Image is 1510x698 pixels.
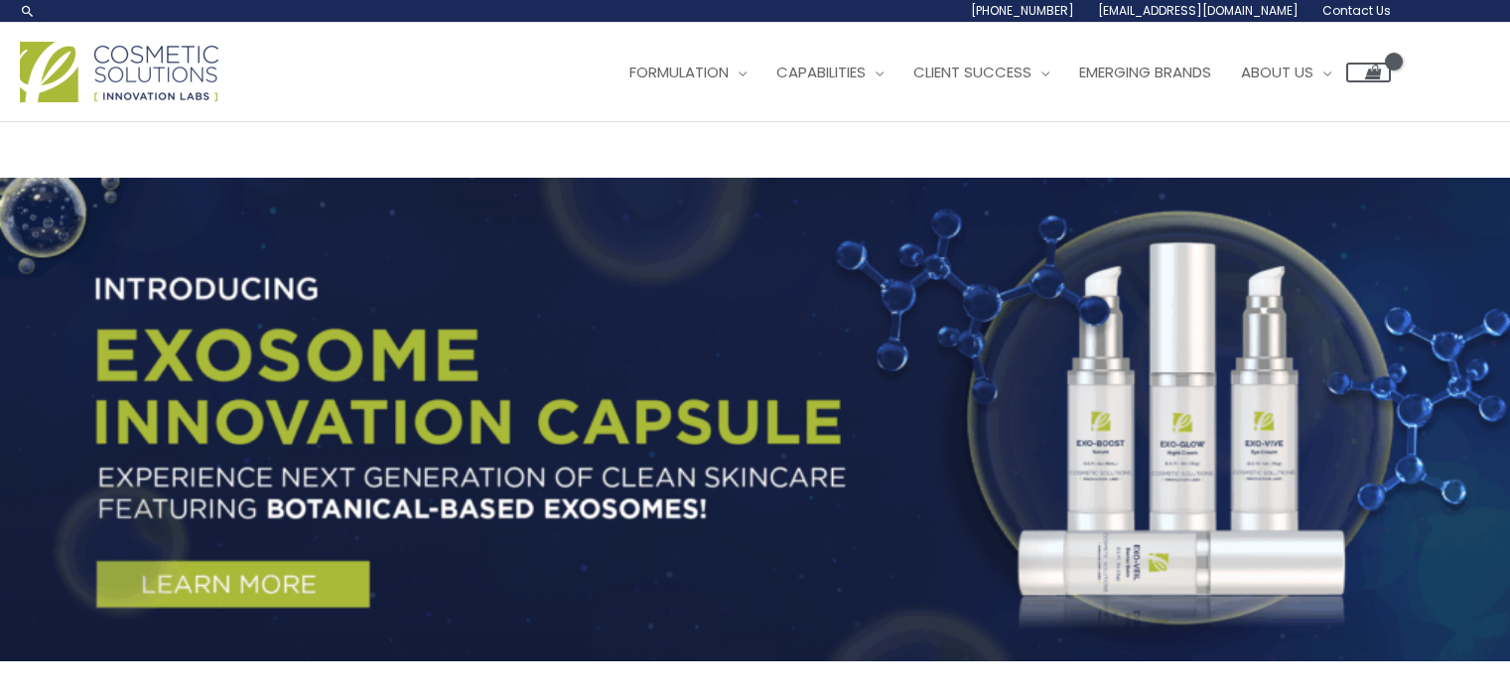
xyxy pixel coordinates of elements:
[898,43,1064,102] a: Client Success
[1241,62,1313,82] span: About Us
[1064,43,1226,102] a: Emerging Brands
[913,62,1031,82] span: Client Success
[1226,43,1346,102] a: About Us
[1346,63,1391,82] a: View Shopping Cart, empty
[600,43,1391,102] nav: Site Navigation
[1098,2,1299,19] span: [EMAIL_ADDRESS][DOMAIN_NAME]
[629,62,729,82] span: Formulation
[776,62,866,82] span: Capabilities
[761,43,898,102] a: Capabilities
[20,42,218,102] img: Cosmetic Solutions Logo
[20,3,36,19] a: Search icon link
[1079,62,1211,82] span: Emerging Brands
[971,2,1074,19] span: [PHONE_NUMBER]
[1322,2,1391,19] span: Contact Us
[615,43,761,102] a: Formulation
